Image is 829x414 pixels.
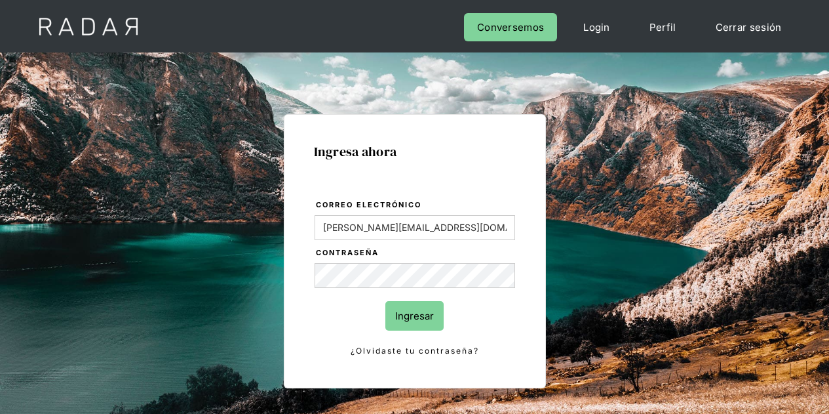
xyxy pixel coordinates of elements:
label: Contraseña [316,247,515,260]
form: Login Form [314,198,516,358]
h1: Ingresa ahora [314,144,516,159]
label: Correo electrónico [316,199,515,212]
a: Perfil [636,13,689,41]
a: Login [570,13,623,41]
a: Conversemos [464,13,557,41]
input: bruce@wayne.com [315,215,515,240]
input: Ingresar [385,301,444,331]
a: Cerrar sesión [703,13,795,41]
a: ¿Olvidaste tu contraseña? [315,344,515,358]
